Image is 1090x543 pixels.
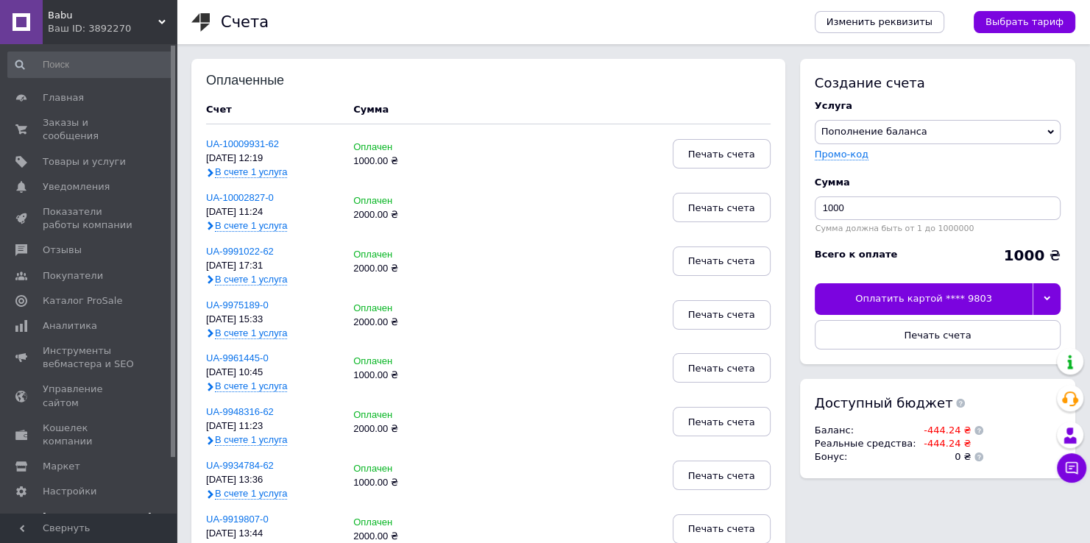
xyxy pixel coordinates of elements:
[353,478,444,489] div: 1000.00 ₴
[673,461,771,490] button: Печать счета
[43,269,103,283] span: Покупатели
[206,367,339,378] div: [DATE] 10:45
[206,528,339,539] div: [DATE] 13:44
[916,437,971,450] td: -444.24 ₴
[688,416,755,427] span: Печать счета
[815,424,916,437] td: Баланс :
[353,370,444,381] div: 1000.00 ₴
[815,196,1061,220] input: Введите сумму
[916,450,971,464] td: 0 ₴
[985,15,1064,29] span: Выбрать тариф
[206,352,269,363] a: UA-9961445-0
[815,394,953,412] span: Доступный бюджет
[1003,246,1044,264] b: 1000
[815,74,1061,92] div: Создание счета
[353,410,444,421] div: Оплачен
[353,424,444,435] div: 2000.00 ₴
[688,309,755,320] span: Печать счета
[215,274,287,285] span: В счете 1 услуга
[43,460,80,473] span: Маркет
[815,11,944,33] a: Изменить реквизиты
[43,180,110,194] span: Уведомления
[353,517,444,528] div: Оплачен
[815,99,1061,113] div: Услуга
[688,363,755,374] span: Печать счета
[1003,248,1061,263] div: ₴
[206,475,339,486] div: [DATE] 13:36
[43,91,84,104] span: Главная
[827,15,932,29] span: Изменить реквизиты
[353,263,444,274] div: 2000.00 ₴
[48,9,158,22] span: Babu
[353,317,444,328] div: 2000.00 ₴
[904,330,971,341] span: Печать счета
[206,314,339,325] div: [DATE] 15:33
[43,319,97,333] span: Аналитика
[815,437,916,450] td: Реальные средства :
[43,116,136,143] span: Заказы и сообщения
[815,320,1061,349] button: Печать счета
[353,210,444,221] div: 2000.00 ₴
[815,149,868,160] label: Промо-код
[815,248,898,261] div: Всего к оплате
[43,422,136,448] span: Кошелек компании
[206,138,279,149] a: UA-10009931-62
[815,224,1061,233] div: Сумма должна быть от 1 до 1000000
[688,470,755,481] span: Печать счета
[673,300,771,330] button: Печать счета
[353,249,444,260] div: Оплачен
[673,353,771,383] button: Печать счета
[353,103,389,116] div: Сумма
[974,11,1075,33] a: Выбрать тариф
[43,294,122,308] span: Каталог ProSale
[688,149,755,160] span: Печать счета
[206,103,339,116] div: Счет
[7,52,174,78] input: Поиск
[673,139,771,168] button: Печать счета
[353,303,444,314] div: Оплачен
[673,407,771,436] button: Печать счета
[215,380,287,392] span: В счете 1 услуга
[673,193,771,222] button: Печать счета
[688,523,755,534] span: Печать счета
[1057,453,1086,483] button: Чат с покупателем
[815,176,1061,189] div: Сумма
[43,485,96,498] span: Настройки
[43,244,82,257] span: Отзывы
[48,22,177,35] div: Ваш ID: 3892270
[821,126,927,137] span: Пополнение баланса
[353,156,444,167] div: 1000.00 ₴
[673,246,771,276] button: Печать счета
[206,406,274,417] a: UA-9948316-62
[206,299,269,310] a: UA-9975189-0
[353,142,444,153] div: Оплачен
[688,202,755,213] span: Печать счета
[353,531,444,542] div: 2000.00 ₴
[815,450,916,464] td: Бонус :
[215,434,287,446] span: В счете 1 услуга
[206,460,274,471] a: UA-9934784-62
[215,488,287,500] span: В счете 1 услуга
[206,421,339,432] div: [DATE] 11:23
[815,283,1033,314] div: Оплатить картой **** 9803
[206,246,274,257] a: UA-9991022-62
[353,464,444,475] div: Оплачен
[215,327,287,339] span: В счете 1 услуга
[353,196,444,207] div: Оплачен
[206,207,339,218] div: [DATE] 11:24
[215,220,287,232] span: В счете 1 услуга
[206,192,274,203] a: UA-10002827-0
[43,155,126,168] span: Товары и услуги
[916,424,971,437] td: -444.24 ₴
[43,205,136,232] span: Показатели работы компании
[206,260,339,271] div: [DATE] 17:31
[221,13,269,31] h1: Счета
[206,514,269,525] a: UA-9919807-0
[43,383,136,409] span: Управление сайтом
[688,255,755,266] span: Печать счета
[353,356,444,367] div: Оплачен
[43,344,136,371] span: Инструменты вебмастера и SEO
[206,74,302,88] div: Оплаченные
[206,153,339,164] div: [DATE] 12:19
[215,166,287,178] span: В счете 1 услуга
